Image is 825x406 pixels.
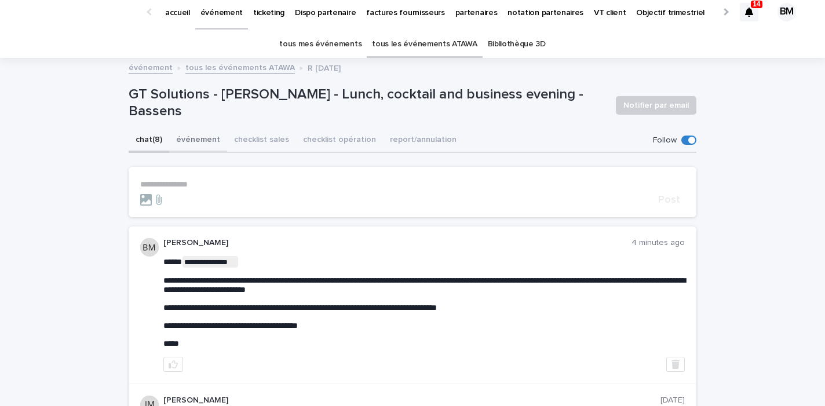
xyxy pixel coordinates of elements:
p: [PERSON_NAME] [163,238,631,248]
img: Ls34BcGeRexTGTNfXpUC [23,1,136,24]
p: [PERSON_NAME] [163,396,660,405]
div: BM [777,3,796,21]
a: événement [129,60,173,74]
p: Follow [653,136,677,145]
a: tous les événements ATAWA [372,31,477,58]
div: 14 [740,3,758,21]
button: chat (8) [129,129,169,153]
p: GT Solutions - [PERSON_NAME] - Lunch, cocktail and business evening - Bassens [129,86,607,120]
p: 4 minutes ago [631,238,685,248]
a: Bibliothèque 3D [488,31,546,58]
a: tous les événements ATAWA [185,60,295,74]
button: Post [654,195,685,205]
button: événement [169,129,227,153]
button: Delete post [666,357,685,372]
button: report/annulation [383,129,463,153]
span: Post [658,195,680,205]
button: checklist sales [227,129,296,153]
a: tous mes événements [279,31,362,58]
button: Notifier par email [616,96,696,115]
button: checklist opération [296,129,383,153]
p: [DATE] [660,396,685,405]
p: R [DATE] [308,61,341,74]
span: Notifier par email [623,100,689,111]
button: like this post [163,357,183,372]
